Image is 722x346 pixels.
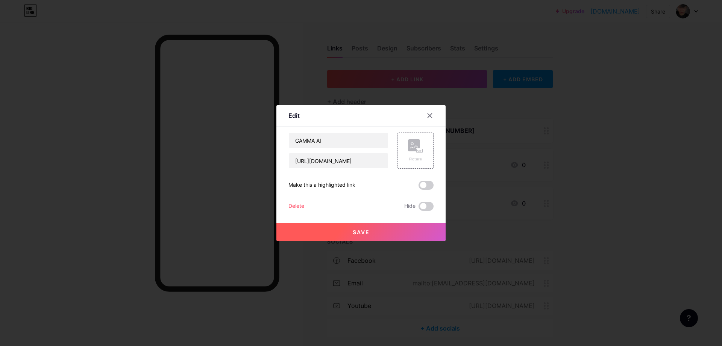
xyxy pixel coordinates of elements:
div: Picture [408,156,423,162]
div: Edit [288,111,300,120]
input: URL [289,153,388,168]
div: Make this a highlighted link [288,181,355,190]
div: Delete [288,202,304,211]
span: Save [353,229,370,235]
button: Save [276,223,446,241]
input: Title [289,133,388,148]
span: Hide [404,202,416,211]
